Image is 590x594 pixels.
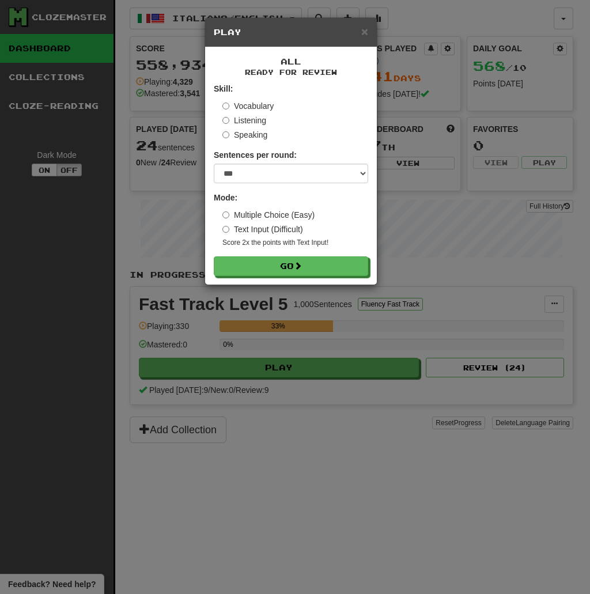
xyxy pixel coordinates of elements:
[222,211,229,218] input: Multiple Choice (Easy)
[222,117,229,124] input: Listening
[222,131,229,138] input: Speaking
[214,193,237,202] strong: Mode:
[281,56,301,66] span: All
[222,209,315,221] label: Multiple Choice (Easy)
[361,25,368,38] span: ×
[222,238,368,248] small: Score 2x the points with Text Input !
[214,84,233,93] strong: Skill:
[214,67,368,77] small: Ready for Review
[222,226,229,233] input: Text Input (Difficult)
[361,25,368,37] button: Close
[222,103,229,109] input: Vocabulary
[222,100,274,112] label: Vocabulary
[222,224,303,235] label: Text Input (Difficult)
[214,256,368,276] button: Go
[222,129,267,141] label: Speaking
[222,115,266,126] label: Listening
[214,149,297,161] label: Sentences per round:
[214,27,368,38] h5: Play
